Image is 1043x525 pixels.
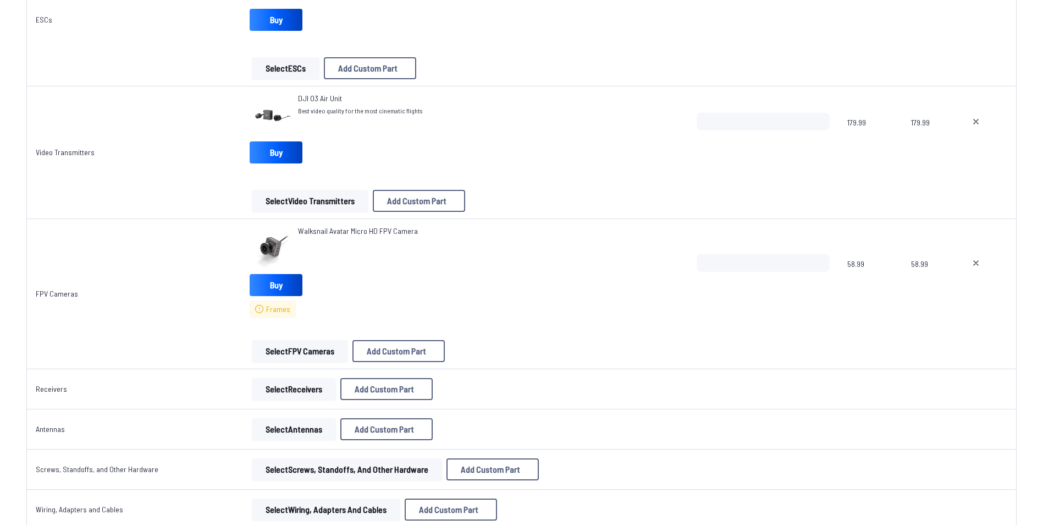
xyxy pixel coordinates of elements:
[266,304,290,315] span: Frames
[252,418,336,440] button: SelectAntennas
[36,147,95,157] a: Video Transmitters
[252,378,336,400] button: SelectReceivers
[250,458,444,480] a: SelectScrews, Standoffs, and Other Hardware
[250,190,371,212] a: SelectVideo Transmitters
[36,505,123,514] a: Wiring, Adapters and Cables
[250,499,402,521] a: SelectWiring, Adapters and Cables
[250,93,294,137] img: image
[461,465,520,474] span: Add Custom Part
[847,254,893,307] span: 58.99
[446,458,539,480] button: Add Custom Part
[298,93,422,104] a: DJI O3 Air Unit
[340,378,433,400] button: Add Custom Part
[338,64,398,73] span: Add Custom Part
[355,385,414,393] span: Add Custom Part
[911,254,945,307] span: 58.99
[252,57,319,79] button: SelectESCs
[298,226,418,237] a: Walksnail Avatar Micro HD FPV Camera
[250,9,302,31] a: Buy
[250,418,338,440] a: SelectAntennas
[373,190,465,212] button: Add Custom Part
[250,378,338,400] a: SelectReceivers
[252,458,442,480] button: SelectScrews, Standoffs, and Other Hardware
[355,425,414,434] span: Add Custom Part
[36,15,52,24] a: ESCs
[324,57,416,79] button: Add Custom Part
[36,384,67,393] a: Receivers
[298,94,342,103] span: DJI O3 Air Unit
[340,418,433,440] button: Add Custom Part
[387,196,446,205] span: Add Custom Part
[36,424,65,434] a: Antennas
[252,190,368,212] button: SelectVideo Transmitters
[298,106,422,115] span: Best video quality for the most cinematic flights
[367,347,426,356] span: Add Custom Part
[250,274,302,296] a: Buy
[250,57,322,79] a: SelectESCs
[36,464,158,474] a: Screws, Standoffs, and Other Hardware
[352,340,445,362] button: Add Custom Part
[419,505,478,514] span: Add Custom Part
[298,226,418,236] span: Walksnail Avatar Micro HD FPV Camera
[847,113,893,166] span: 179.99
[252,499,400,521] button: SelectWiring, Adapters and Cables
[911,113,945,166] span: 179.99
[250,340,350,362] a: SelectFPV Cameras
[250,226,294,270] img: image
[252,340,348,362] button: SelectFPV Cameras
[405,499,497,521] button: Add Custom Part
[36,289,78,298] a: FPV Cameras
[250,141,302,163] a: Buy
